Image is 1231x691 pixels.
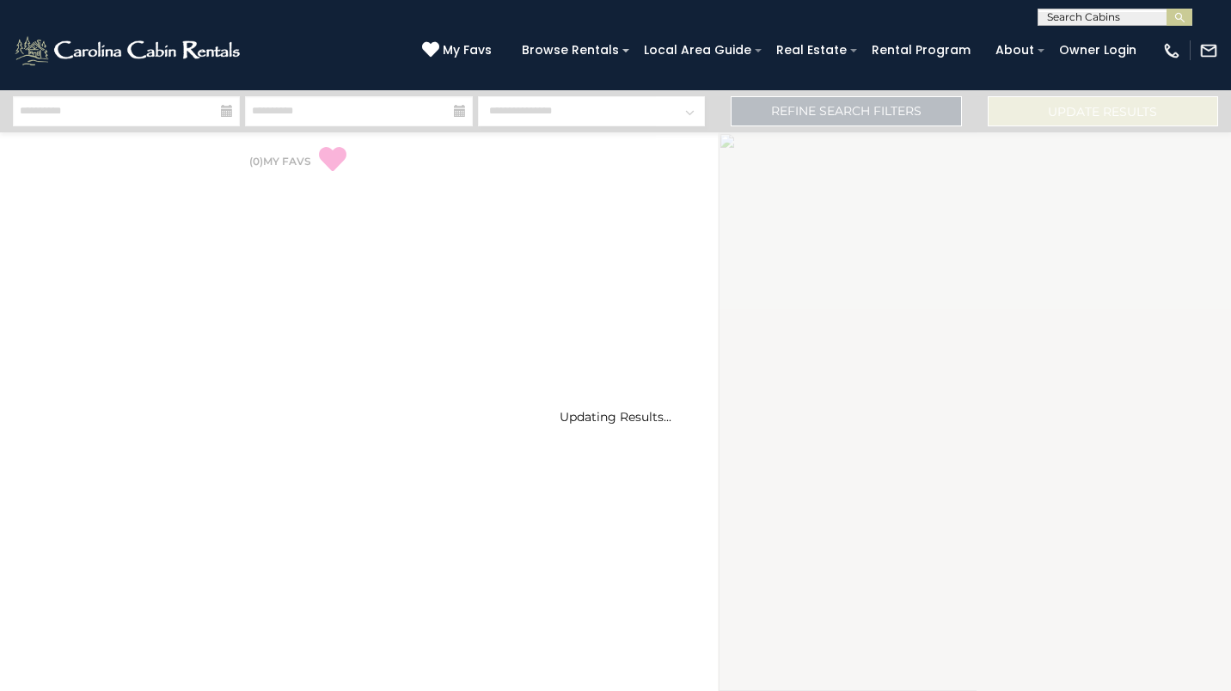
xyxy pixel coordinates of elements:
a: Local Area Guide [635,37,760,64]
img: White-1-2.png [13,34,245,68]
span: My Favs [443,41,492,59]
img: mail-regular-white.png [1199,41,1218,60]
a: Rental Program [863,37,979,64]
a: About [987,37,1043,64]
a: My Favs [422,41,496,60]
a: Owner Login [1050,37,1145,64]
img: phone-regular-white.png [1162,41,1181,60]
a: Real Estate [768,37,855,64]
a: Browse Rentals [513,37,628,64]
